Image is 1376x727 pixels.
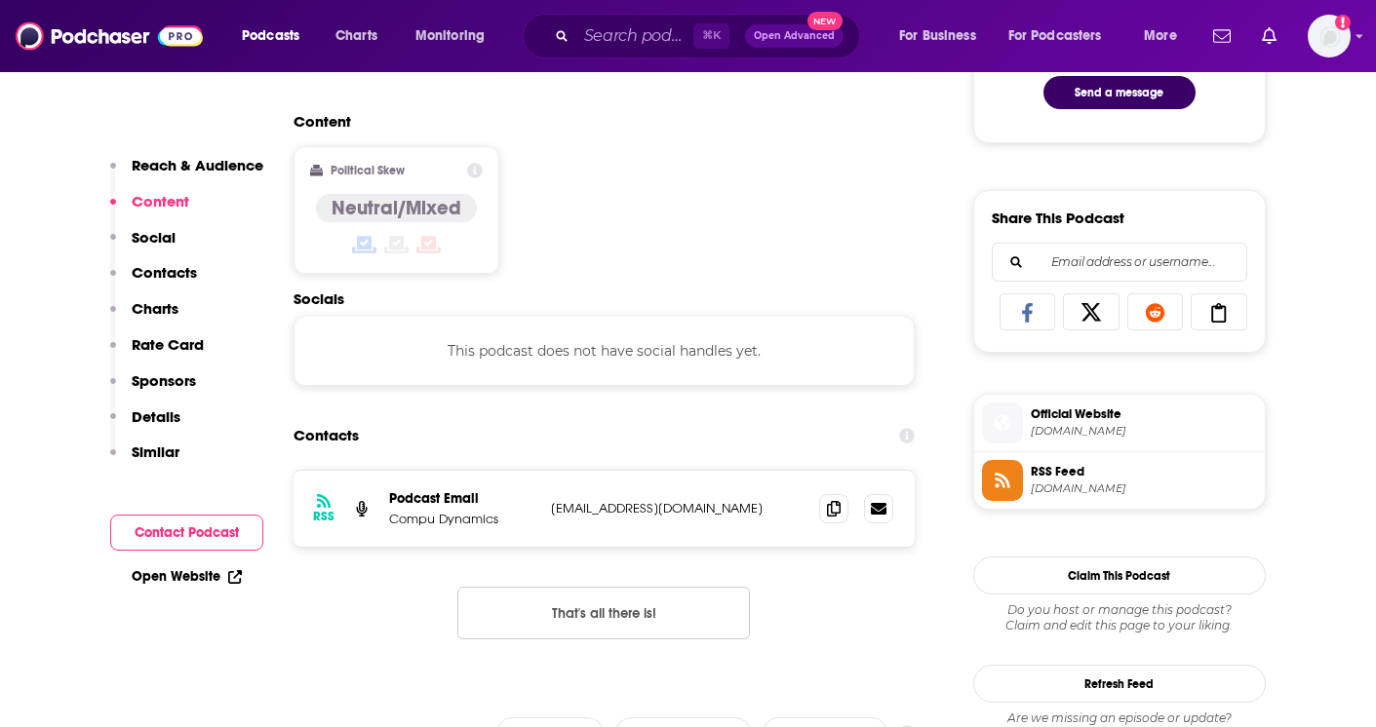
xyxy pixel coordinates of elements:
[110,192,189,228] button: Content
[132,568,242,585] a: Open Website
[132,442,179,461] p: Similar
[110,407,180,443] button: Details
[1205,19,1238,53] a: Show notifications dropdown
[754,31,835,41] span: Open Advanced
[576,20,693,52] input: Search podcasts, credits, & more...
[1335,15,1351,30] svg: Add a profile image
[973,556,1266,594] button: Claim This Podcast
[132,299,178,318] p: Charts
[132,335,204,354] p: Rate Card
[1063,293,1120,330] a: Share on X/Twitter
[110,335,204,371] button: Rate Card
[132,407,180,426] p: Details
[389,490,535,507] p: Podcast Email
[132,192,189,210] p: Content
[1000,293,1056,330] a: Share on Facebook
[973,602,1266,618] span: Do you host or manage this podcast?
[996,20,1130,52] button: open menu
[457,587,750,639] button: Nothing here.
[110,299,178,335] button: Charts
[982,402,1257,443] a: Official Website[DOMAIN_NAME]
[807,12,843,30] span: New
[331,164,405,177] h2: Political Skew
[1308,15,1351,57] span: Logged in as khanusik
[551,500,805,517] p: [EMAIL_ADDRESS][DOMAIN_NAME]
[1130,20,1201,52] button: open menu
[110,442,179,478] button: Similar
[1144,22,1177,50] span: More
[110,263,197,299] button: Contacts
[389,511,535,527] p: Compu Dynamics
[1008,244,1231,281] input: Email address or username...
[335,22,377,50] span: Charts
[132,371,196,390] p: Sponsors
[1031,481,1257,496] span: media.rss.com
[242,22,299,50] span: Podcasts
[132,228,176,247] p: Social
[973,665,1266,703] button: Refresh Feed
[1043,76,1196,109] button: Send a message
[132,263,197,282] p: Contacts
[228,20,325,52] button: open menu
[294,112,900,131] h2: Content
[16,18,203,55] img: Podchaser - Follow, Share and Rate Podcasts
[332,196,461,220] h4: Neutral/Mixed
[885,20,1001,52] button: open menu
[1308,15,1351,57] button: Show profile menu
[1031,424,1257,439] span: rss.com
[402,20,510,52] button: open menu
[1308,15,1351,57] img: User Profile
[1254,19,1284,53] a: Show notifications dropdown
[313,509,334,524] h3: RSS
[745,24,844,48] button: Open AdvancedNew
[294,289,916,308] h2: Socials
[693,23,729,49] span: ⌘ K
[1127,293,1184,330] a: Share on Reddit
[110,371,196,407] button: Sponsors
[110,515,263,551] button: Contact Podcast
[973,602,1266,633] div: Claim and edit this page to your liking.
[992,209,1124,227] h3: Share This Podcast
[1008,22,1102,50] span: For Podcasters
[1031,405,1257,423] span: Official Website
[982,460,1257,501] a: RSS Feed[DOMAIN_NAME]
[899,22,976,50] span: For Business
[294,417,359,454] h2: Contacts
[323,20,389,52] a: Charts
[1191,293,1247,330] a: Copy Link
[132,156,263,174] p: Reach & Audience
[541,14,879,58] div: Search podcasts, credits, & more...
[415,22,485,50] span: Monitoring
[992,243,1247,282] div: Search followers
[110,156,263,192] button: Reach & Audience
[294,316,916,386] div: This podcast does not have social handles yet.
[110,228,176,264] button: Social
[1031,463,1257,480] span: RSS Feed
